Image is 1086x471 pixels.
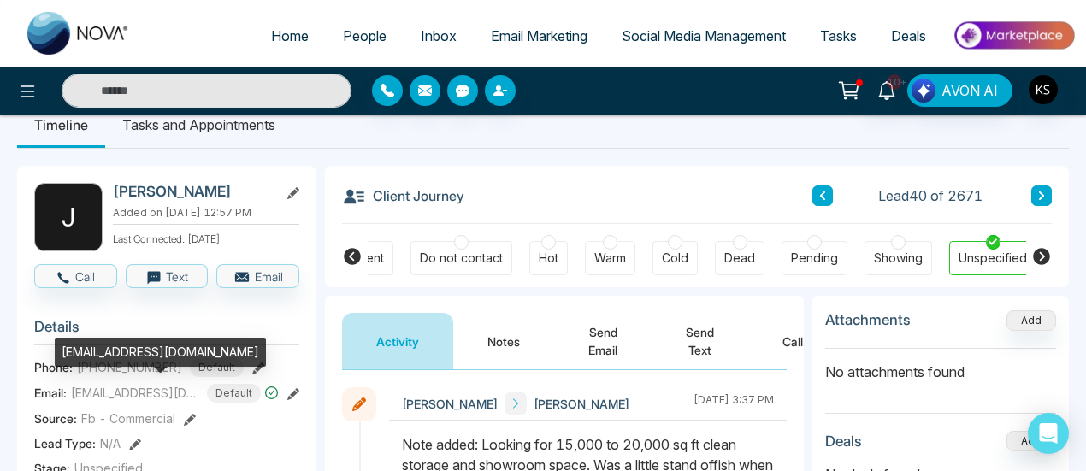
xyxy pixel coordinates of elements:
button: Email [216,264,299,288]
div: Dead [724,250,755,267]
button: Activity [342,313,453,369]
div: Unspecified [959,250,1027,267]
span: Email Marketing [491,27,587,44]
img: Nova CRM Logo [27,12,130,55]
div: Open Intercom Messenger [1028,413,1069,454]
img: User Avatar [1029,75,1058,104]
button: Text [126,264,209,288]
div: Do not contact [420,250,503,267]
span: Fb - Commercial [81,409,175,427]
span: Lead 40 of 2671 [878,185,983,206]
span: Home [271,27,309,44]
span: 10+ [887,74,902,90]
div: [DATE] 3:37 PM [694,392,774,415]
span: Phone: [34,358,73,376]
p: Last Connected: [DATE] [113,228,299,247]
a: Social Media Management [605,20,803,52]
a: Email Marketing [474,20,605,52]
a: 10+ [866,74,907,104]
img: Market-place.gif [952,16,1076,55]
span: Deals [891,27,926,44]
span: Email: [34,384,67,402]
button: Notes [453,313,554,369]
p: No attachments found [825,349,1056,382]
span: Lead Type: [34,434,96,452]
span: N/A [100,434,121,452]
button: Send Text [652,313,748,369]
div: [EMAIL_ADDRESS][DOMAIN_NAME] [55,338,266,367]
a: Inbox [404,20,474,52]
a: Tasks [803,20,874,52]
div: J [34,183,103,251]
div: Cold [662,250,688,267]
li: Tasks and Appointments [105,102,292,148]
span: Social Media Management [622,27,786,44]
button: Add [1006,310,1056,331]
span: Source: [34,409,77,427]
span: [EMAIL_ADDRESS][DOMAIN_NAME] [71,384,199,402]
span: AVON AI [941,80,998,101]
div: Warm [594,250,626,267]
span: People [343,27,387,44]
h3: Details [34,318,299,344]
img: Lead Flow [912,79,935,103]
li: Timeline [17,102,105,148]
h3: Deals [825,433,862,450]
a: Home [254,20,326,52]
span: [PERSON_NAME] [534,395,629,413]
div: Showing [874,250,923,267]
span: Add [1006,312,1056,327]
span: Default [207,384,261,403]
a: People [326,20,404,52]
h3: Client Journey [342,183,464,209]
button: AVON AI [907,74,1012,107]
div: Hot [539,250,558,267]
span: Tasks [820,27,857,44]
button: Add [1006,431,1056,451]
button: Send Email [554,313,652,369]
span: [PERSON_NAME] [402,395,498,413]
div: Pending [791,250,838,267]
span: Inbox [421,27,457,44]
a: Deals [874,20,943,52]
button: Call [34,264,117,288]
p: Added on [DATE] 12:57 PM [113,205,299,221]
h3: Attachments [825,311,911,328]
button: Call [748,313,837,369]
h2: [PERSON_NAME] [113,183,272,200]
